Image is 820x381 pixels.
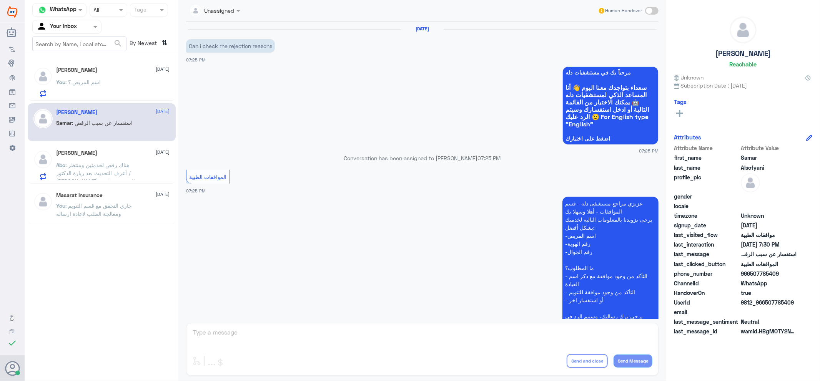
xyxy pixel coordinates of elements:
[57,202,132,217] span: : جاري التحقق مع قسم التنويم ومعالجة الطلب لاعادة ارساله
[741,164,797,172] span: Alsofyani
[674,308,739,316] span: email
[37,21,48,33] img: yourInbox.svg
[33,150,53,169] img: defaultAdmin.png
[741,192,797,200] span: null
[566,70,655,76] span: مرحباً بك في مستشفيات دله
[674,212,739,220] span: timezone
[730,61,757,68] h6: Reachable
[566,84,655,128] span: سعداء بتواجدك معنا اليوم 👋 أنا المساعد الذكي لمستشفيات دله 🤖 يمكنك الاختيار من القائمة التالية أو...
[715,49,771,58] h5: [PERSON_NAME]
[674,250,739,258] span: last_message
[674,73,704,81] span: Unknown
[5,361,20,376] button: Avatar
[186,154,659,162] p: Conversation has been assigned to [PERSON_NAME]
[614,354,652,368] button: Send Message
[674,327,739,335] span: last_message_id
[741,318,797,326] span: 0
[156,149,170,156] span: [DATE]
[57,162,138,192] span: : هناك رفض لخدمتين ومنتظر أعرف التحديث بعد زيارة الدكتور / [PERSON_NAME] والتحدث مع قسم الموافقات...
[57,192,103,199] h5: Masarat Insurance
[57,79,66,85] span: You
[741,260,797,268] span: الموافقات الطبية
[741,240,797,248] span: 2025-09-22T16:30:07.774Z
[162,36,168,49] i: ⇅
[674,260,739,268] span: last_clicked_button
[674,154,739,162] span: first_name
[674,164,739,172] span: last_name
[186,188,206,193] span: 07:25 PM
[674,221,739,229] span: signup_date
[33,192,53,211] img: defaultAdmin.png
[741,144,797,152] span: Attribute Value
[33,67,53,86] img: defaultAdmin.png
[674,270,739,278] span: phone_number
[674,231,739,239] span: last_visited_flow
[741,202,797,210] span: null
[674,318,739,326] span: last_message_sentiment
[126,36,159,52] span: By Newest
[674,192,739,200] span: gender
[741,250,797,258] span: استفسار عن سبب الرفض
[730,17,756,43] img: defaultAdmin.png
[566,136,655,142] span: اضغط على اختيارك
[741,308,797,316] span: null
[741,173,760,192] img: defaultAdmin.png
[674,298,739,306] span: UserId
[605,7,642,14] span: Human Handover
[57,202,66,209] span: You
[741,212,797,220] span: Unknown
[186,57,206,62] span: 07:25 PM
[33,109,53,128] img: defaultAdmin.png
[674,81,812,89] span: Subscription Date : [DATE]
[741,221,797,229] span: 2025-09-22T16:25:01.991Z
[57,109,98,116] h5: Samar Alsofyani
[741,289,797,297] span: true
[639,147,659,154] span: 07:25 PM
[674,173,739,191] span: profile_pic
[113,39,123,48] span: search
[674,144,739,152] span: Attribute Name
[401,26,444,31] h6: [DATE]
[674,240,739,248] span: last_interaction
[674,98,687,105] h6: Tags
[33,37,126,51] input: Search by Name, Local etc…
[37,4,48,16] img: whatsapp.png
[57,150,98,156] h5: Abo TaqyEldin
[66,79,101,85] span: : اسم المريض ؟
[741,154,797,162] span: Samar
[674,289,739,297] span: HandoverOn
[478,155,501,161] span: 07:25 PM
[741,231,797,239] span: موافقات الطبية
[190,174,227,180] span: الموافقات الطبية
[156,191,170,198] span: [DATE]
[7,6,17,18] img: Widebot Logo
[741,279,797,287] span: 2
[72,119,133,126] span: : استفسار عن سبب الرفض
[57,162,66,168] span: Abo
[674,279,739,287] span: ChannelId
[156,66,170,73] span: [DATE]
[741,270,797,278] span: 966507785409
[674,202,739,210] span: locale
[8,338,17,348] i: check
[57,67,98,73] h5: Ahmed Abuelezz
[186,39,275,53] p: 22/9/2025, 7:25 PM
[156,108,170,115] span: [DATE]
[113,37,123,50] button: search
[741,298,797,306] span: 9812_966507785409
[567,354,608,368] button: Send and close
[133,5,146,15] div: Tags
[674,134,701,141] h6: Attributes
[741,327,797,335] span: wamid.HBgMOTY2NTA3Nzg1NDA5FQIAEhgUM0E1QzY2NDU3MUZCQTdCMUMyQjMA
[562,197,659,347] p: 22/9/2025, 7:25 PM
[57,119,72,126] span: Samar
